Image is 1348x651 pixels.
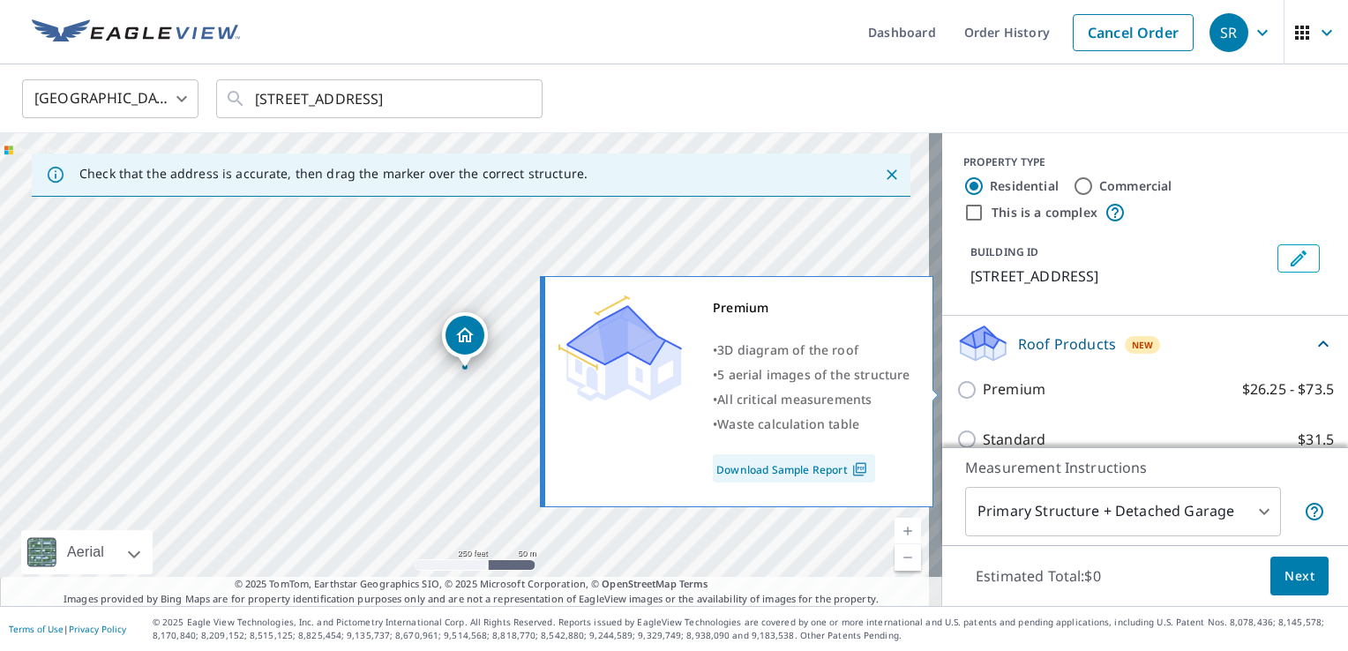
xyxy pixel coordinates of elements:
[713,387,910,412] div: •
[69,623,126,635] a: Privacy Policy
[717,415,859,432] span: Waste calculation table
[717,366,910,383] span: 5 aerial images of the structure
[895,518,921,544] a: Current Level 17, Zoom In
[713,363,910,387] div: •
[970,266,1270,287] p: [STREET_ADDRESS]
[9,624,126,634] p: |
[1018,333,1116,355] p: Roof Products
[713,338,910,363] div: •
[62,530,109,574] div: Aerial
[1132,338,1154,352] span: New
[1298,429,1334,451] p: $31.5
[1304,501,1325,522] span: Your report will include the primary structure and a detached garage if one exists.
[990,177,1059,195] label: Residential
[255,74,506,123] input: Search by address or latitude-longitude
[679,577,708,590] a: Terms
[9,623,64,635] a: Terms of Use
[1073,14,1194,51] a: Cancel Order
[717,391,872,408] span: All critical measurements
[21,530,153,574] div: Aerial
[1277,244,1320,273] button: Edit building 1
[713,412,910,437] div: •
[1209,13,1248,52] div: SR
[153,616,1339,642] p: © 2025 Eagle View Technologies, Inc. and Pictometry International Corp. All Rights Reserved. Repo...
[1284,565,1314,587] span: Next
[1242,378,1334,400] p: $26.25 - $73.5
[558,296,682,401] img: Premium
[717,341,858,358] span: 3D diagram of the roof
[965,487,1281,536] div: Primary Structure + Detached Garage
[963,154,1327,170] div: PROPERTY TYPE
[983,378,1045,400] p: Premium
[956,323,1334,364] div: Roof ProductsNew
[32,19,240,46] img: EV Logo
[22,74,198,123] div: [GEOGRAPHIC_DATA]
[992,204,1097,221] label: This is a complex
[895,544,921,571] a: Current Level 17, Zoom Out
[79,166,588,182] p: Check that the address is accurate, then drag the marker over the correct structure.
[713,454,875,483] a: Download Sample Report
[713,296,910,320] div: Premium
[1099,177,1172,195] label: Commercial
[965,457,1325,478] p: Measurement Instructions
[848,461,872,477] img: Pdf Icon
[442,312,488,367] div: Dropped pin, building 1, Residential property, 6 Lenox Pl Saint Louis, MO 63108
[970,244,1038,259] p: BUILDING ID
[983,429,1045,451] p: Standard
[235,577,708,592] span: © 2025 TomTom, Earthstar Geographics SIO, © 2025 Microsoft Corporation, ©
[602,577,676,590] a: OpenStreetMap
[880,163,903,186] button: Close
[1270,557,1329,596] button: Next
[962,557,1115,595] p: Estimated Total: $0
